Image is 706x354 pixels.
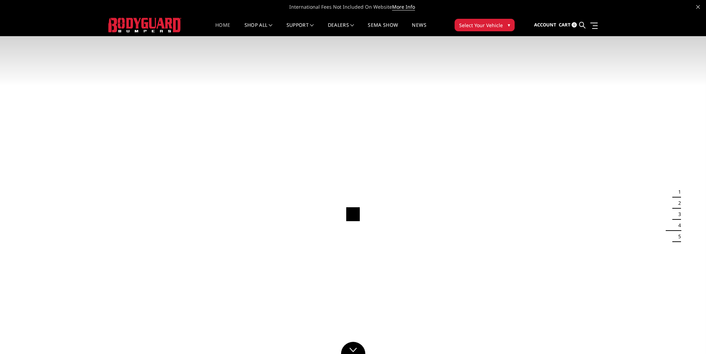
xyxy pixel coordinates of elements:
img: BODYGUARD BUMPERS [108,18,181,32]
button: 1 of 5 [674,186,681,198]
span: 0 [572,22,577,27]
span: Select Your Vehicle [459,22,503,29]
a: Support [286,23,314,36]
span: Account [534,22,556,28]
button: Select Your Vehicle [455,19,515,31]
a: Dealers [328,23,354,36]
a: Cart 0 [559,16,577,34]
button: 4 of 5 [674,220,681,231]
iframe: Chat Widget [671,321,706,354]
a: News [412,23,426,36]
a: Home [215,23,230,36]
a: Account [534,16,556,34]
a: More Info [392,3,415,10]
a: Click to Down [341,342,365,354]
span: Cart [559,22,571,28]
button: 5 of 5 [674,231,681,242]
a: shop all [244,23,273,36]
a: SEMA Show [368,23,398,36]
button: 2 of 5 [674,198,681,209]
button: 3 of 5 [674,209,681,220]
span: ▾ [508,21,510,29]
